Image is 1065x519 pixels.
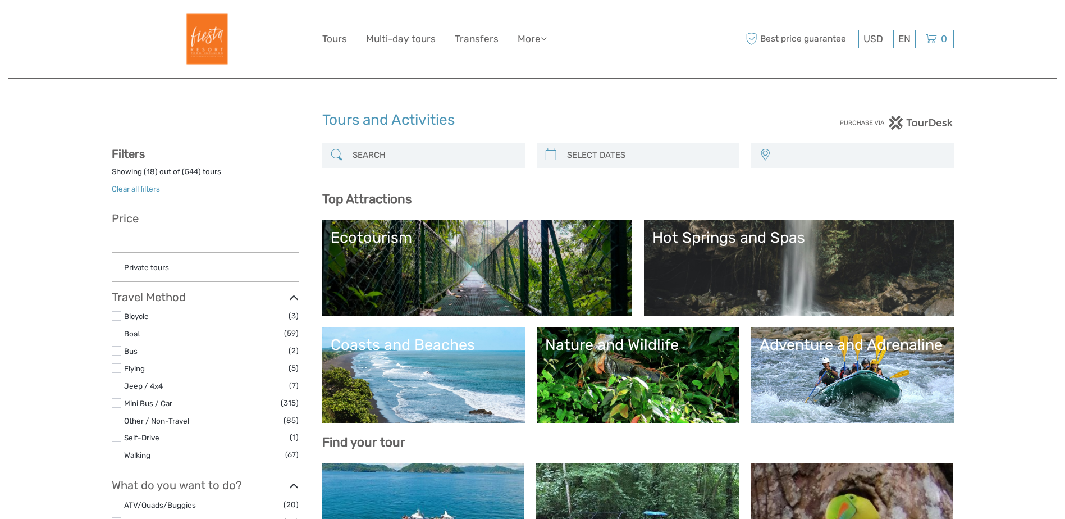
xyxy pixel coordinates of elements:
a: Bus [124,347,138,356]
span: (315) [281,397,299,409]
h3: What do you want to do? [112,479,299,492]
a: Private tours [124,263,169,272]
div: EN [893,30,916,48]
a: Other / Non-Travel [124,416,189,425]
a: Nature and Wildlife [545,336,731,415]
a: Bicycle [124,312,149,321]
a: Walking [124,450,150,459]
label: 544 [185,166,198,177]
b: Top Attractions [322,192,412,207]
a: Adventure and Adrenaline [760,336,945,415]
a: Jeep / 4x4 [124,381,163,390]
span: (2) [289,344,299,357]
span: USD [863,33,883,44]
label: 18 [147,166,155,177]
a: Flying [124,364,145,373]
img: PurchaseViaTourDesk.png [839,116,953,130]
a: Tours [322,31,347,47]
div: Nature and Wildlife [545,336,731,354]
div: Coasts and Beaches [331,336,516,354]
span: (7) [289,379,299,392]
a: Boat [124,329,140,338]
a: Self-Drive [124,433,159,442]
a: Clear all filters [112,184,160,193]
div: Ecotourism [331,229,624,247]
div: Showing ( ) out of ( ) tours [112,166,299,184]
span: (85) [284,414,299,427]
a: ATV/Quads/Buggies [124,500,196,509]
strong: Filters [112,147,145,161]
span: (67) [285,448,299,461]
img: Fiesta Resort [175,8,236,70]
span: (59) [284,327,299,340]
input: SEARCH [348,145,519,165]
span: 0 [939,33,949,44]
span: (5) [289,362,299,375]
b: Find your tour [322,435,405,450]
a: More [518,31,547,47]
span: (3) [289,309,299,322]
h1: Tours and Activities [322,111,743,129]
a: Ecotourism [331,229,624,307]
a: Transfers [455,31,499,47]
div: Adventure and Adrenaline [760,336,945,354]
h3: Travel Method [112,290,299,304]
h3: Price [112,212,299,225]
a: Multi-day tours [366,31,436,47]
a: Coasts and Beaches [331,336,516,415]
a: Mini Bus / Car [124,399,172,408]
span: Best price guarantee [743,30,856,48]
div: Hot Springs and Spas [652,229,945,247]
span: (1) [290,431,299,444]
input: SELECT DATES [563,145,734,165]
a: Hot Springs and Spas [652,229,945,307]
span: (20) [284,498,299,511]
